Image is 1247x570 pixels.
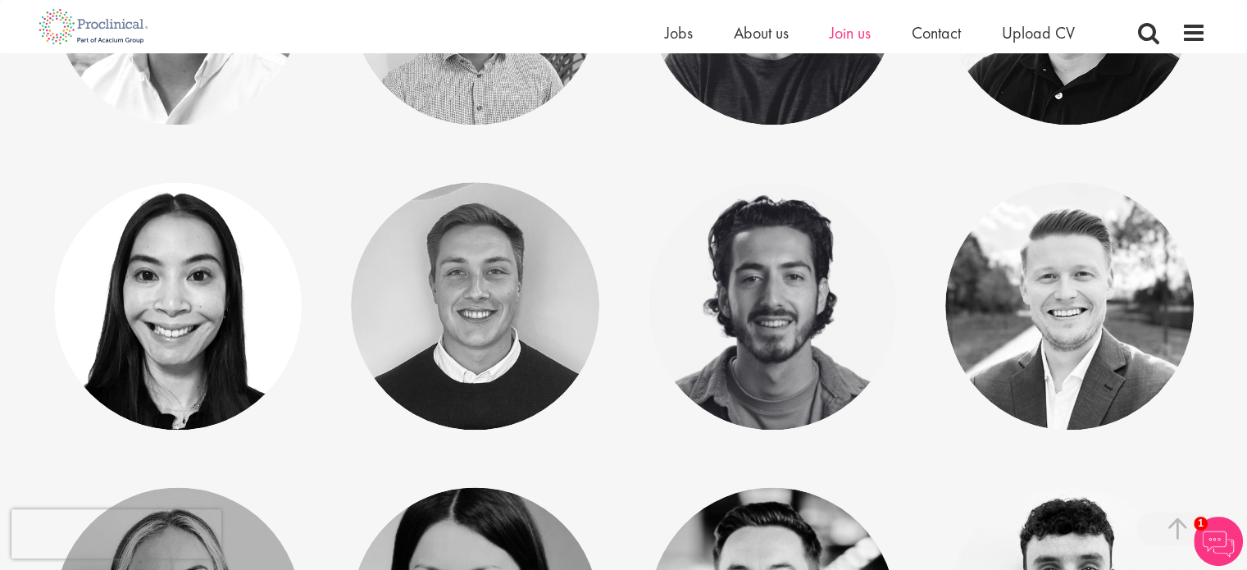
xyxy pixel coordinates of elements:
a: Contact [912,22,961,43]
a: Join us [830,22,871,43]
iframe: reCAPTCHA [11,509,221,559]
img: Chatbot [1194,517,1243,566]
a: Upload CV [1002,22,1075,43]
a: Jobs [665,22,693,43]
span: 1 [1194,517,1208,531]
a: About us [734,22,789,43]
